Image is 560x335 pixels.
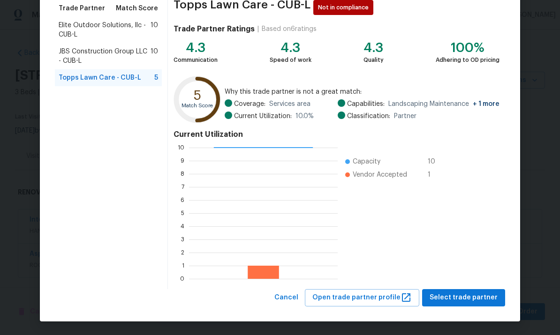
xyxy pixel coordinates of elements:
[59,47,151,66] span: JBS Construction Group LLC - CUB-L
[270,55,311,65] div: Speed of work
[363,43,384,52] div: 4.3
[181,197,184,203] text: 6
[182,103,213,108] text: Match Score
[181,171,184,177] text: 8
[181,158,184,164] text: 9
[151,21,158,39] span: 10
[180,276,184,282] text: 0
[295,112,314,121] span: 10.0 %
[174,24,255,34] h4: Trade Partner Ratings
[194,89,201,102] text: 5
[436,55,499,65] div: Adhering to OD pricing
[430,292,498,304] span: Select trade partner
[234,112,292,121] span: Current Utilization:
[59,73,141,82] span: Topps Lawn Care - CUB-L
[174,55,218,65] div: Communication
[388,99,499,109] span: Landscaping Maintenance
[436,43,499,52] div: 100%
[178,145,184,150] text: 10
[270,43,311,52] div: 4.3
[353,170,407,179] span: Vendor Accepted
[59,21,151,39] span: Elite Outdoor Solutions, llc - CUB-L
[151,47,158,66] span: 10
[312,292,412,304] span: Open trade partner profile
[181,210,184,216] text: 5
[353,157,380,166] span: Capacity
[234,99,265,109] span: Coverage:
[271,289,302,306] button: Cancel
[347,99,385,109] span: Capabilities:
[181,237,184,242] text: 3
[255,24,262,34] div: |
[174,43,218,52] div: 4.3
[269,99,310,109] span: Services area
[182,263,184,268] text: 1
[262,24,317,34] div: Based on 6 ratings
[422,289,505,306] button: Select trade partner
[428,170,443,179] span: 1
[305,289,419,306] button: Open trade partner profile
[116,4,158,13] span: Match Score
[59,4,105,13] span: Trade Partner
[181,250,184,255] text: 2
[363,55,384,65] div: Quality
[473,101,499,107] span: + 1 more
[225,87,499,97] span: Why this trade partner is not a great match:
[347,112,390,121] span: Classification:
[154,73,158,82] span: 5
[428,157,443,166] span: 10
[182,184,184,190] text: 7
[181,223,184,229] text: 4
[318,3,372,12] span: Not in compliance
[274,292,298,304] span: Cancel
[394,112,416,121] span: Partner
[174,130,499,139] h4: Current Utilization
